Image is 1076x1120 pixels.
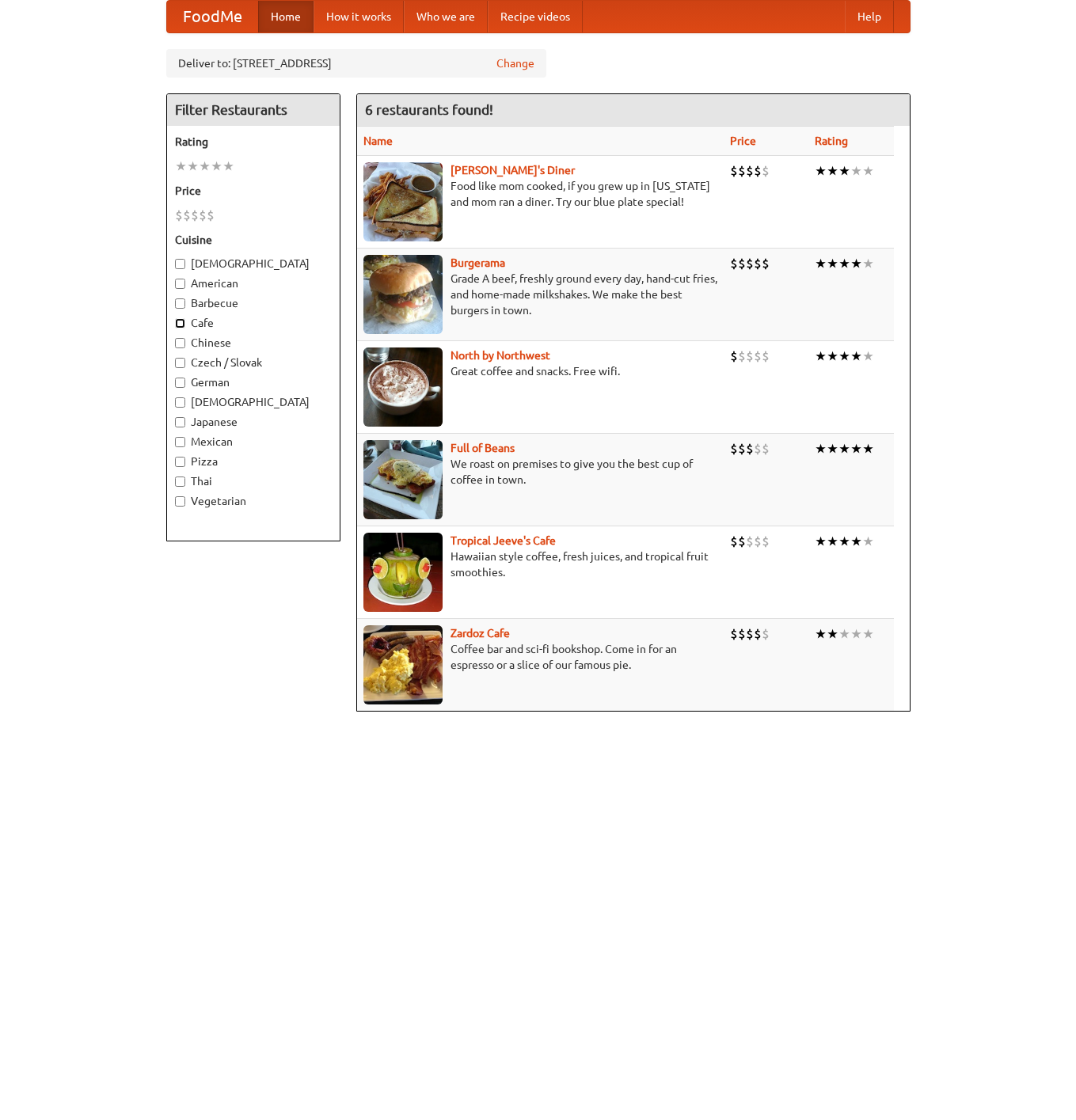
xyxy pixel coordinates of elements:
[862,255,874,272] li: ★
[175,476,185,487] input: Thai
[451,349,550,362] a: North by Northwest
[175,338,185,348] input: Chinese
[730,440,738,457] li: $
[827,625,838,643] li: ★
[363,363,717,379] p: Great coffee and snacks. Free wifi.
[222,158,234,175] li: ★
[738,347,746,365] li: $
[175,259,185,269] input: [DEMOGRAPHIC_DATA]
[754,533,762,550] li: $
[175,256,332,271] label: [DEMOGRAPHIC_DATA]
[175,397,185,408] input: [DEMOGRAPHIC_DATA]
[762,255,770,272] li: $
[363,456,717,488] p: We roast on premises to give you the best cup of coffee in town.
[175,414,332,430] label: Japanese
[850,162,862,180] li: ★
[762,625,770,643] li: $
[738,255,746,272] li: $
[167,94,340,126] h4: Filter Restaurants
[175,434,332,450] label: Mexican
[827,347,838,365] li: ★
[746,533,754,550] li: $
[175,158,187,175] li: ★
[258,1,314,32] a: Home
[754,347,762,365] li: $
[199,158,211,175] li: ★
[363,135,393,147] a: Name
[175,394,332,410] label: [DEMOGRAPHIC_DATA]
[838,625,850,643] li: ★
[850,347,862,365] li: ★
[850,255,862,272] li: ★
[187,158,199,175] li: ★
[730,135,756,147] a: Price
[746,162,754,180] li: $
[363,641,717,673] p: Coffee bar and sci-fi bookshop. Come in for an espresso or a slice of our famous pie.
[451,256,505,269] a: Burgerama
[175,496,185,507] input: Vegetarian
[363,347,443,427] img: north.jpg
[365,102,493,117] ng-pluralize: 6 restaurants found!
[827,440,838,457] li: ★
[746,440,754,457] li: $
[211,158,222,175] li: ★
[762,162,770,180] li: $
[862,625,874,643] li: ★
[363,549,717,580] p: Hawaiian style coffee, fresh juices, and tropical fruit smoothies.
[451,164,575,177] a: [PERSON_NAME]'s Diner
[850,625,862,643] li: ★
[363,533,443,612] img: jeeves.jpg
[175,318,185,328] input: Cafe
[862,162,874,180] li: ★
[730,533,738,550] li: $
[175,355,332,370] label: Czech / Slovak
[738,625,746,643] li: $
[175,473,332,489] label: Thai
[838,347,850,365] li: ★
[166,49,546,78] div: Deliver to: [STREET_ADDRESS]
[827,162,838,180] li: ★
[754,440,762,457] li: $
[862,347,874,365] li: ★
[815,347,827,365] li: ★
[207,207,215,224] li: $
[363,271,717,318] p: Grade A beef, freshly ground every day, hand-cut fries, and home-made milkshakes. We make the bes...
[175,298,185,309] input: Barbecue
[730,162,738,180] li: $
[199,207,207,224] li: $
[754,255,762,272] li: $
[363,178,717,210] p: Food like mom cooked, if you grew up in [US_STATE] and mom ran a diner. Try our blue plate special!
[496,55,534,71] a: Change
[175,417,185,427] input: Japanese
[175,454,332,469] label: Pizza
[363,440,443,519] img: beans.jpg
[827,533,838,550] li: ★
[363,625,443,704] img: zardoz.jpg
[754,162,762,180] li: $
[838,162,850,180] li: ★
[738,533,746,550] li: $
[738,440,746,457] li: $
[451,442,515,454] a: Full of Beans
[488,1,583,32] a: Recipe videos
[827,255,838,272] li: ★
[862,440,874,457] li: ★
[314,1,404,32] a: How it works
[730,255,738,272] li: $
[746,347,754,365] li: $
[730,625,738,643] li: $
[815,440,827,457] li: ★
[175,358,185,368] input: Czech / Slovak
[363,255,443,334] img: burgerama.jpg
[175,378,185,388] input: German
[815,625,827,643] li: ★
[862,533,874,550] li: ★
[404,1,488,32] a: Who we are
[762,533,770,550] li: $
[175,315,332,331] label: Cafe
[754,625,762,643] li: $
[746,255,754,272] li: $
